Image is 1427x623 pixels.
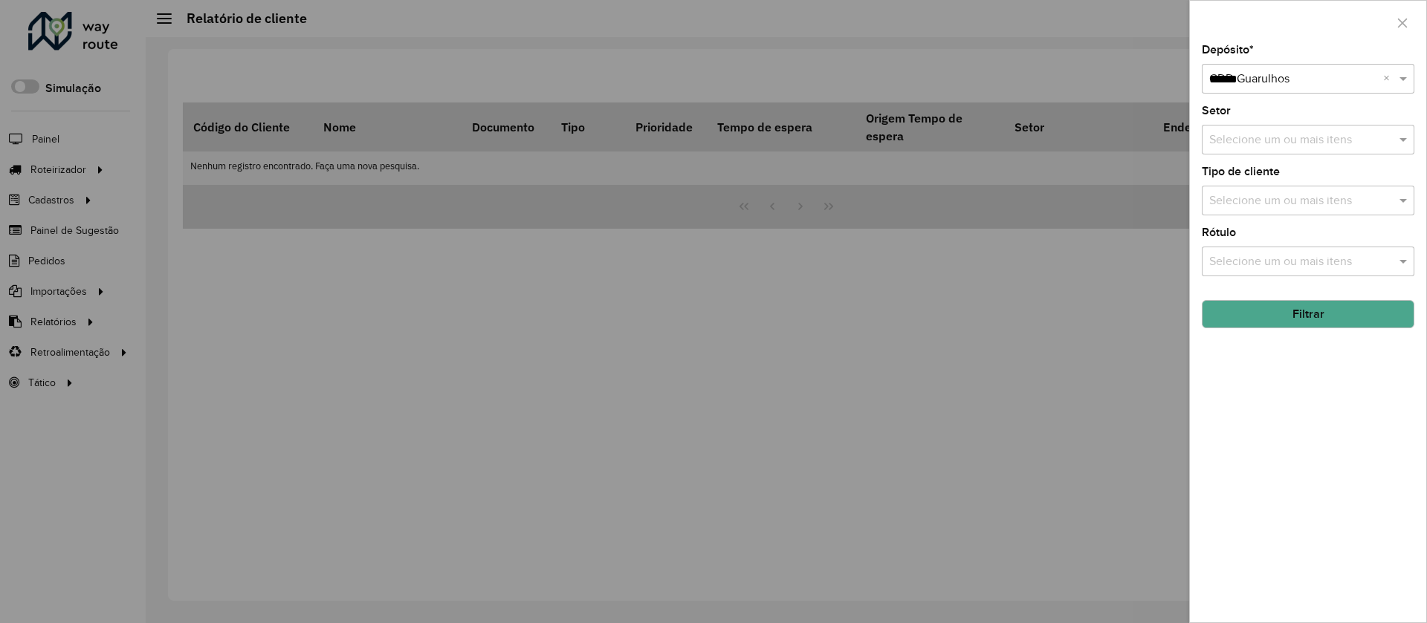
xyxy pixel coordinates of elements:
label: Tipo de cliente [1202,163,1280,180]
button: Filtrar [1202,300,1414,328]
label: Rótulo [1202,224,1236,241]
label: Depósito [1202,41,1254,59]
span: Clear all [1383,70,1396,88]
label: Setor [1202,102,1231,120]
